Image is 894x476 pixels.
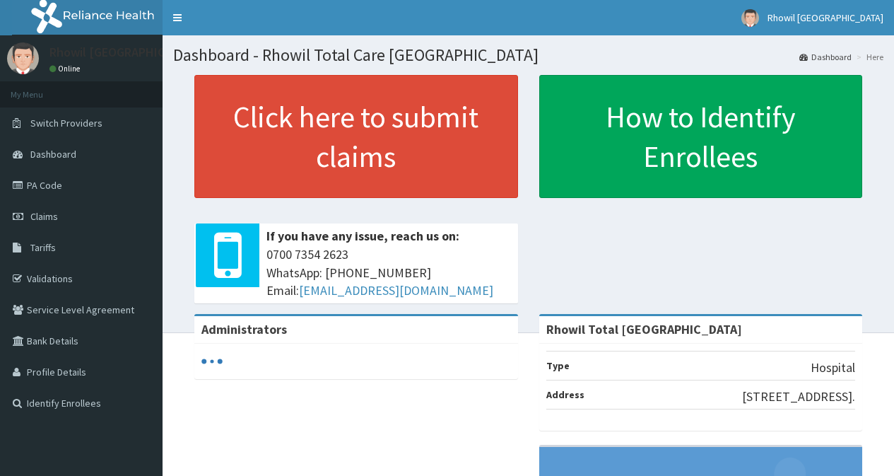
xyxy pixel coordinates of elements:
b: Address [546,388,584,401]
strong: Rhowil Total [GEOGRAPHIC_DATA] [546,321,742,337]
span: Claims [30,210,58,223]
p: [STREET_ADDRESS]. [742,388,855,406]
a: Online [49,64,83,74]
img: User Image [7,42,39,74]
span: Tariffs [30,241,56,254]
svg: audio-loading [201,351,223,372]
a: Dashboard [799,51,852,63]
h1: Dashboard - Rhowil Total Care [GEOGRAPHIC_DATA] [173,46,883,64]
span: Switch Providers [30,117,102,129]
span: 0700 7354 2623 WhatsApp: [PHONE_NUMBER] Email: [266,245,511,300]
p: Rhowil [GEOGRAPHIC_DATA] [49,46,206,59]
b: Administrators [201,321,287,337]
b: Type [546,359,570,372]
a: How to Identify Enrollees [539,75,863,198]
p: Hospital [811,359,855,377]
li: Here [853,51,883,63]
a: Click here to submit claims [194,75,518,198]
a: [EMAIL_ADDRESS][DOMAIN_NAME] [299,282,493,298]
span: Dashboard [30,148,76,161]
span: Rhowil [GEOGRAPHIC_DATA] [767,11,883,24]
b: If you have any issue, reach us on: [266,228,459,244]
img: User Image [741,9,759,27]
